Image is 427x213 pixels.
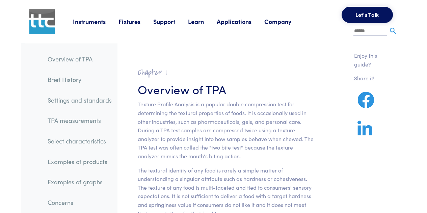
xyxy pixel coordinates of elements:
button: Let's Talk [342,7,393,23]
a: Examples of products [42,154,117,169]
img: ttc_logo_1x1_v1.0.png [29,9,55,34]
a: Fixtures [118,17,153,26]
p: Share it! [354,74,386,83]
a: Overview of TPA [42,51,117,67]
a: Concerns [42,195,117,210]
a: Share on LinkedIn [354,129,376,137]
a: Brief History [42,72,117,87]
p: Texture Profile Analysis is a popular double compression test for determining the textural proper... [138,100,314,160]
h3: Overview of TPA [138,81,314,97]
a: Instruments [73,17,118,26]
p: Enjoy this guide? [354,51,386,69]
a: Company [264,17,304,26]
a: Applications [217,17,264,26]
a: Support [153,17,188,26]
a: TPA measurements [42,113,117,128]
a: Examples of graphs [42,174,117,190]
a: Settings and standards [42,92,117,108]
a: Select characteristics [42,133,117,149]
a: Learn [188,17,217,26]
h2: Chapter I [138,68,314,78]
